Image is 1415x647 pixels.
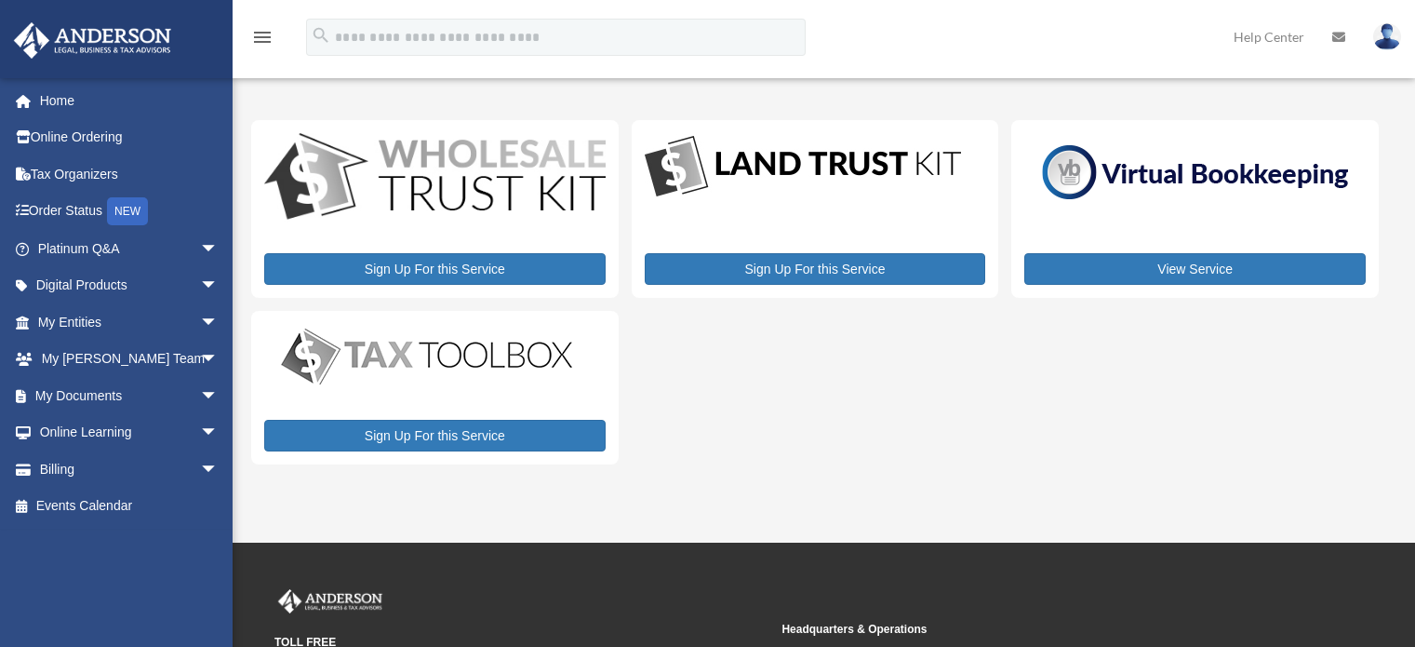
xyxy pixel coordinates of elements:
span: arrow_drop_down [200,377,237,415]
a: My Documentsarrow_drop_down [13,377,247,414]
span: arrow_drop_down [200,303,237,342]
a: Sign Up For this Service [645,253,986,285]
a: Digital Productsarrow_drop_down [13,267,237,304]
a: Sign Up For this Service [264,253,606,285]
a: My [PERSON_NAME] Teamarrow_drop_down [13,341,247,378]
img: User Pic [1373,23,1401,50]
div: NEW [107,197,148,225]
img: LandTrust_lgo-1.jpg [645,133,961,201]
i: menu [251,26,274,48]
img: Anderson Advisors Platinum Portal [274,589,386,613]
a: Tax Organizers [13,155,247,193]
i: search [311,25,331,46]
span: arrow_drop_down [200,451,237,489]
a: Home [13,82,247,119]
a: Platinum Q&Aarrow_drop_down [13,230,247,267]
span: arrow_drop_down [200,341,237,379]
span: arrow_drop_down [200,267,237,305]
img: taxtoolbox_new-1.webp [264,324,590,389]
a: Order StatusNEW [13,193,247,231]
span: arrow_drop_down [200,414,237,452]
a: My Entitiesarrow_drop_down [13,303,247,341]
a: Billingarrow_drop_down [13,451,247,488]
a: Online Learningarrow_drop_down [13,414,247,452]
img: WS-Trust-Kit-lgo-1.jpg [264,133,606,223]
span: arrow_drop_down [200,230,237,268]
a: menu [251,33,274,48]
a: Events Calendar [13,488,247,525]
a: Online Ordering [13,119,247,156]
a: View Service [1024,253,1366,285]
img: Anderson Advisors Platinum Portal [8,22,177,59]
a: Sign Up For this Service [264,420,606,452]
small: Headquarters & Operations [781,620,1275,640]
